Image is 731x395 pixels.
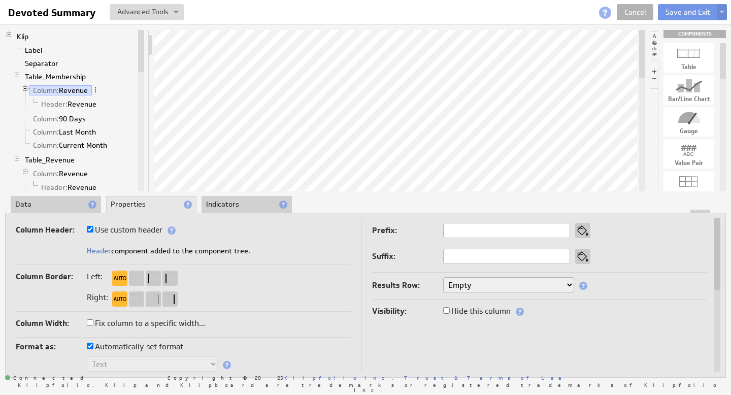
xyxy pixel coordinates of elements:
[33,141,59,150] span: Column:
[21,45,46,55] a: Label
[21,72,90,82] a: Table_Membership
[106,196,196,213] li: Properties
[16,340,87,354] label: Format as:
[92,86,99,93] span: More actions
[4,4,104,21] input: Devoted Summary
[87,223,162,237] label: Use custom header
[21,155,79,165] a: Table_Revenue
[663,160,714,166] div: Value Pair
[372,278,443,292] label: Results Row:
[21,58,62,69] a: Separator
[87,343,93,349] input: Automatically set format
[87,273,107,280] label: Left:
[38,182,101,192] a: <span parentIsAction='true' class='quiet'>Header:</span>&nbsp;Revenue
[443,307,450,314] input: Hide this column
[87,226,93,233] input: Use custom header
[16,223,87,237] label: Column Header:
[404,374,569,381] a: Trust & Terms of Use
[16,316,87,331] label: Column Width:
[29,169,92,179] a: Column: Revenue
[650,61,658,89] li: Hide or show the component controls palette
[13,31,32,42] a: Klip
[663,128,714,134] div: Gauge
[11,196,101,213] li: Data
[87,340,183,354] label: Automatically set format
[29,85,92,95] a: Column: Revenue
[168,375,393,380] span: Copyright © 2025
[658,4,718,20] button: Save and Exit
[87,293,107,301] label: Right:
[663,64,714,70] div: Table
[443,304,511,318] label: Hide this column
[174,11,179,15] img: button-savedrop.png
[29,114,90,124] a: Column: 90 Days
[372,249,443,264] label: Suffix:
[87,246,250,255] span: component added to the component tree.
[663,30,726,38] div: Drag & drop components onto the workspace
[202,196,292,213] li: Indicators
[33,114,59,123] span: Column:
[617,4,653,20] a: Cancel
[41,183,68,192] span: Header:
[372,223,443,238] label: Prefix:
[719,11,724,15] img: button-savedrop.png
[29,140,111,150] a: Column: Current Month
[663,96,714,102] div: Bar/Line Chart
[284,374,393,381] a: Klipfolio Inc.
[29,127,100,137] a: Column: Last Month
[87,319,93,326] input: Fix column to a specific width...
[38,99,101,109] a: <span parentIsAction='true' class='quiet'>Header:</span>&nbsp;Revenue
[650,31,658,59] li: Hide or show the component palette
[5,375,89,381] span: Connected: ID: dpnc-26 Online: true
[10,382,726,392] span: Klipfolio, Klip and Klipboard are trademarks or registered trademarks of Klipfolio Inc.
[41,100,68,109] span: Header:
[87,316,205,331] label: Fix column to a specific width...
[33,86,59,95] span: Column:
[33,127,59,137] span: Column:
[372,304,443,318] label: Visibility:
[87,246,111,255] a: Header
[16,270,87,284] label: Column Border:
[33,169,59,178] span: Column:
